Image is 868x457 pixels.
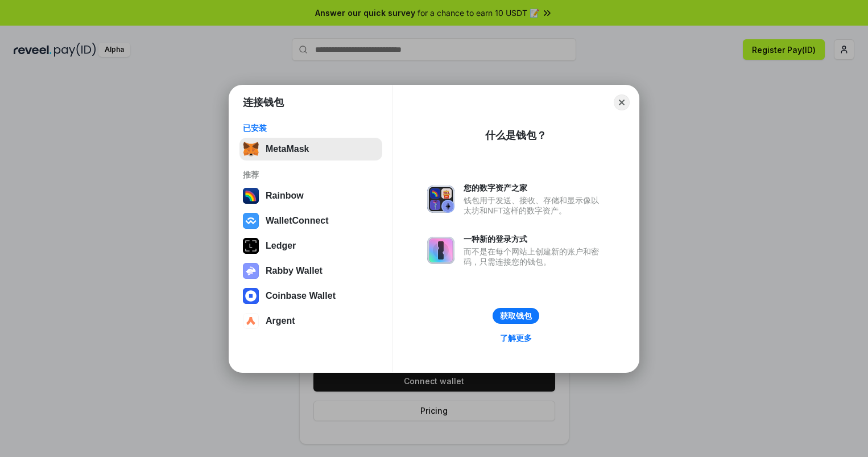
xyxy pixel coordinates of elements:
button: Coinbase Wallet [239,285,382,307]
img: svg+xml,%3Csvg%20width%3D%2228%22%20height%3D%2228%22%20viewBox%3D%220%200%2028%2028%22%20fill%3D... [243,313,259,329]
div: 获取钱包 [500,311,532,321]
button: MetaMask [239,138,382,160]
button: Argent [239,310,382,332]
img: svg+xml,%3Csvg%20width%3D%22120%22%20height%3D%22120%22%20viewBox%3D%220%200%20120%20120%22%20fil... [243,188,259,204]
img: svg+xml,%3Csvg%20xmlns%3D%22http%3A%2F%2Fwww.w3.org%2F2000%2Fsvg%22%20fill%3D%22none%22%20viewBox... [243,263,259,279]
h1: 连接钱包 [243,96,284,109]
button: Ledger [239,234,382,257]
div: 推荐 [243,170,379,180]
button: Rainbow [239,184,382,207]
a: 了解更多 [493,331,539,345]
button: Rabby Wallet [239,260,382,282]
div: 钱包用于发送、接收、存储和显示像以太坊和NFT这样的数字资产。 [464,195,605,216]
img: svg+xml,%3Csvg%20xmlns%3D%22http%3A%2F%2Fwww.w3.org%2F2000%2Fsvg%22%20fill%3D%22none%22%20viewBox... [427,186,454,213]
div: 已安装 [243,123,379,133]
img: svg+xml,%3Csvg%20width%3D%2228%22%20height%3D%2228%22%20viewBox%3D%220%200%2028%2028%22%20fill%3D... [243,213,259,229]
img: svg+xml,%3Csvg%20xmlns%3D%22http%3A%2F%2Fwww.w3.org%2F2000%2Fsvg%22%20width%3D%2228%22%20height%3... [243,238,259,254]
img: svg+xml,%3Csvg%20fill%3D%22none%22%20height%3D%2233%22%20viewBox%3D%220%200%2035%2033%22%20width%... [243,141,259,157]
div: Coinbase Wallet [266,291,336,301]
div: WalletConnect [266,216,329,226]
div: Ledger [266,241,296,251]
div: 一种新的登录方式 [464,234,605,244]
div: MetaMask [266,144,309,154]
div: Rainbow [266,191,304,201]
button: Close [614,94,630,110]
div: 了解更多 [500,333,532,343]
img: svg+xml,%3Csvg%20width%3D%2228%22%20height%3D%2228%22%20viewBox%3D%220%200%2028%2028%22%20fill%3D... [243,288,259,304]
button: 获取钱包 [493,308,539,324]
img: svg+xml,%3Csvg%20xmlns%3D%22http%3A%2F%2Fwww.w3.org%2F2000%2Fsvg%22%20fill%3D%22none%22%20viewBox... [427,237,454,264]
div: Argent [266,316,295,326]
div: 您的数字资产之家 [464,183,605,193]
div: 什么是钱包？ [485,129,547,142]
div: 而不是在每个网站上创建新的账户和密码，只需连接您的钱包。 [464,246,605,267]
button: WalletConnect [239,209,382,232]
div: Rabby Wallet [266,266,323,276]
